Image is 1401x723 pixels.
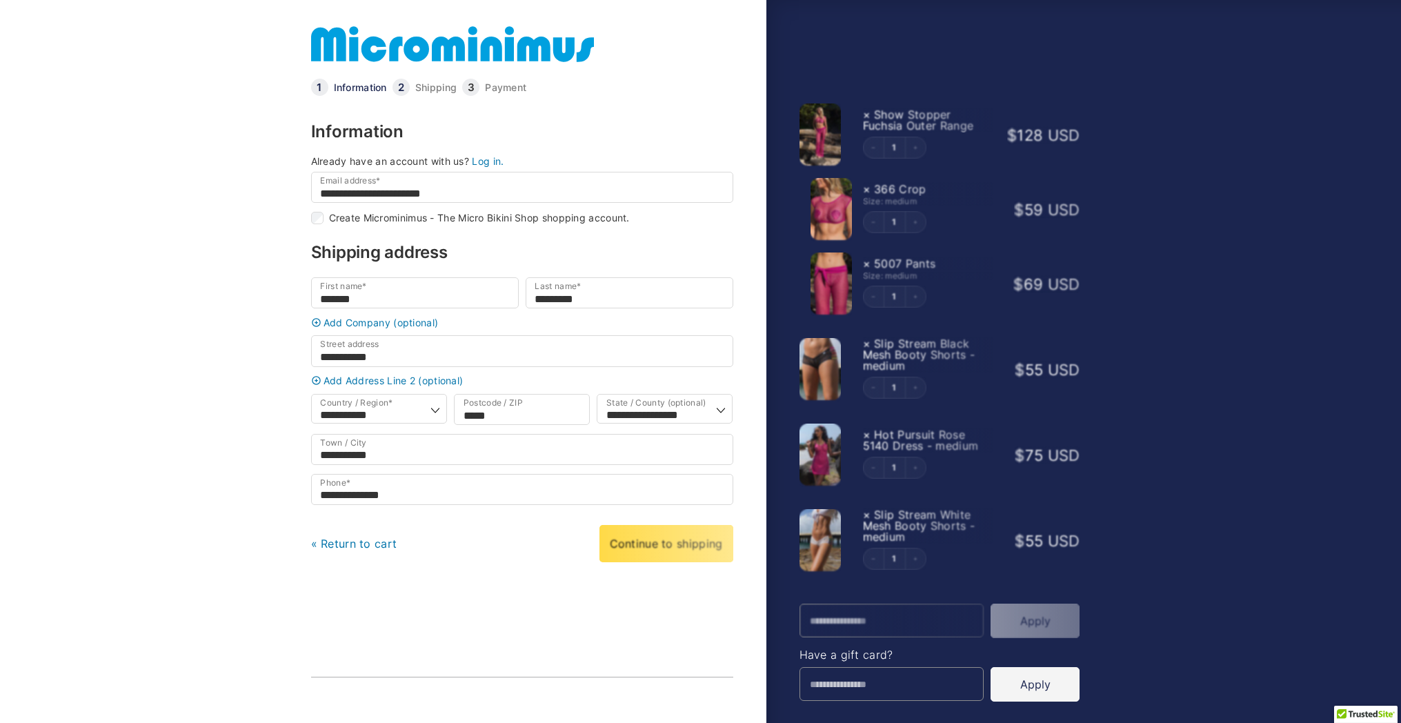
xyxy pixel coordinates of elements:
[308,317,737,328] a: Add Company (optional)
[472,155,504,167] a: Log in.
[311,537,397,551] a: « Return to cart
[311,244,733,261] h3: Shipping address
[311,155,470,167] span: Already have an account with us?
[799,649,1080,660] h4: Have a gift card?
[311,123,733,140] h3: Information
[415,83,457,92] a: Shipping
[334,83,387,92] a: Information
[485,83,526,92] a: Payment
[991,667,1080,702] button: Apply
[329,213,630,223] label: Create Microminimus - The Micro Bikini Shop shopping account.
[308,375,737,386] a: Add Address Line 2 (optional)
